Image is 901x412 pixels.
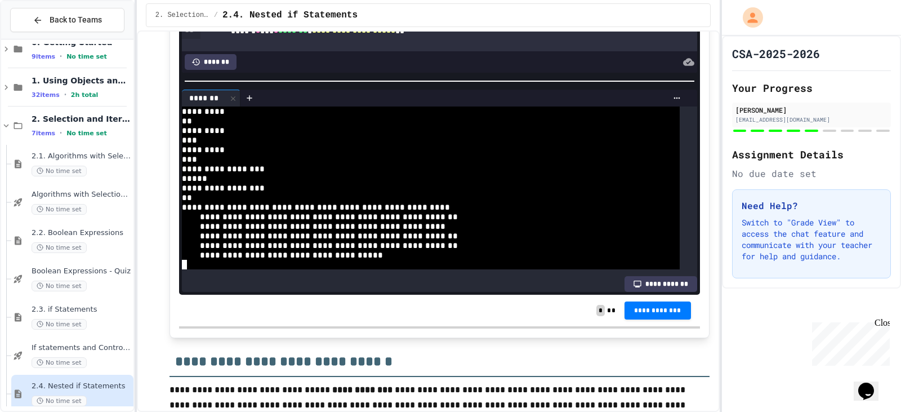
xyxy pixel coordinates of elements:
h2: Assignment Details [732,147,891,162]
div: [EMAIL_ADDRESS][DOMAIN_NAME] [735,116,887,124]
iframe: chat widget [854,367,890,401]
span: 2.1. Algorithms with Selection and Repetition [32,152,131,161]
span: No time set [32,242,87,253]
span: 9 items [32,53,55,60]
span: 1. Using Objects and Methods [32,76,131,86]
h2: Your Progress [732,80,891,96]
span: No time set [32,166,87,176]
span: No time set [32,204,87,215]
span: 7 items [32,130,55,137]
span: Algorithms with Selection and Repetition - Topic 2.1 [32,190,131,200]
span: 32 items [32,91,60,99]
span: No time set [66,53,107,60]
span: 2. Selection and Iteration [32,114,131,124]
span: • [64,90,66,99]
span: No time set [32,319,87,330]
span: No time set [32,396,87,406]
p: Switch to "Grade View" to access the chat feature and communicate with your teacher for help and ... [742,217,881,262]
span: • [60,129,62,138]
div: [PERSON_NAME] [735,105,887,115]
span: No time set [66,130,107,137]
span: Boolean Expressions - Quiz [32,267,131,276]
span: 2h total [71,91,99,99]
span: • [60,52,62,61]
span: / [214,11,218,20]
span: If statements and Control Flow - Quiz [32,343,131,353]
div: My Account [731,5,766,30]
h1: CSA-2025-2026 [732,46,820,61]
button: Back to Teams [10,8,124,32]
span: No time set [32,357,87,368]
span: 2. Selection and Iteration [155,11,209,20]
span: No time set [32,281,87,291]
h3: Need Help? [742,199,881,212]
div: No due date set [732,167,891,180]
span: 2.3. if Statements [32,305,131,314]
span: Back to Teams [50,14,102,26]
iframe: chat widget [808,318,890,366]
span: 2.4. Nested if Statements [32,382,131,391]
span: 2.2. Boolean Expressions [32,228,131,238]
div: Chat with us now!Close [5,5,78,72]
span: 2.4. Nested if Statements [222,8,358,22]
